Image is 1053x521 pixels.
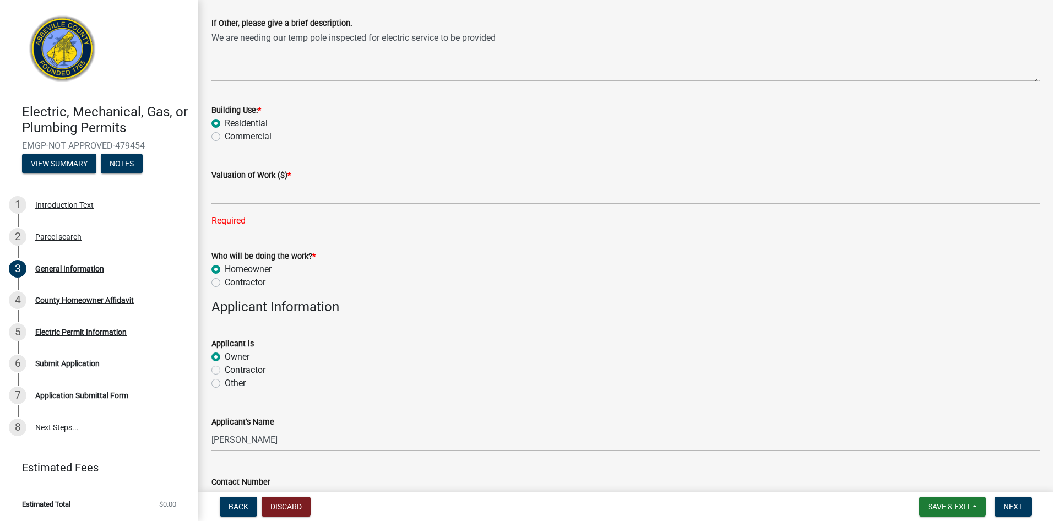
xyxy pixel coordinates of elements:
label: Contractor [225,363,265,377]
label: Homeowner [225,263,272,276]
div: 2 [9,228,26,246]
button: View Summary [22,154,96,173]
wm-modal-confirm: Summary [22,160,96,169]
label: Contact Number [211,479,270,486]
span: Back [229,502,248,511]
label: Applicant's Name [211,419,274,426]
div: Introduction Text [35,201,94,209]
wm-modal-confirm: Notes [101,160,143,169]
label: Owner [225,350,249,363]
img: Abbeville County, South Carolina [22,12,103,93]
label: Contractor [225,276,265,289]
div: 4 [9,291,26,309]
label: If Other, please give a brief description. [211,20,352,28]
button: Back [220,497,257,517]
label: Valuation of Work ($) [211,172,291,180]
button: Notes [101,154,143,173]
label: Other [225,377,246,390]
button: Discard [262,497,311,517]
span: Save & Exit [928,502,970,511]
div: Application Submittal Form [35,392,128,399]
label: Residential [225,117,268,130]
label: Building Use: [211,107,261,115]
div: Required [211,214,1040,227]
button: Next [995,497,1032,517]
div: 3 [9,260,26,278]
div: Parcel search [35,233,82,241]
span: $0.00 [159,501,176,508]
div: Electric Permit Information [35,328,127,336]
div: 1 [9,196,26,214]
span: Next [1003,502,1023,511]
label: Commercial [225,130,272,143]
div: 6 [9,355,26,372]
div: Submit Application [35,360,100,367]
a: Estimated Fees [9,457,181,479]
div: 7 [9,387,26,404]
div: 5 [9,323,26,341]
button: Save & Exit [919,497,986,517]
h4: Electric, Mechanical, Gas, or Plumbing Permits [22,104,189,136]
div: County Homeowner Affidavit [35,296,134,304]
label: Who will be doing the work? [211,253,316,260]
div: General Information [35,265,104,273]
h4: Applicant Information [211,299,1040,315]
span: EMGP-NOT APPROVED-479454 [22,140,176,151]
span: Estimated Total [22,501,70,508]
div: 8 [9,419,26,436]
label: Applicant is [211,340,254,348]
